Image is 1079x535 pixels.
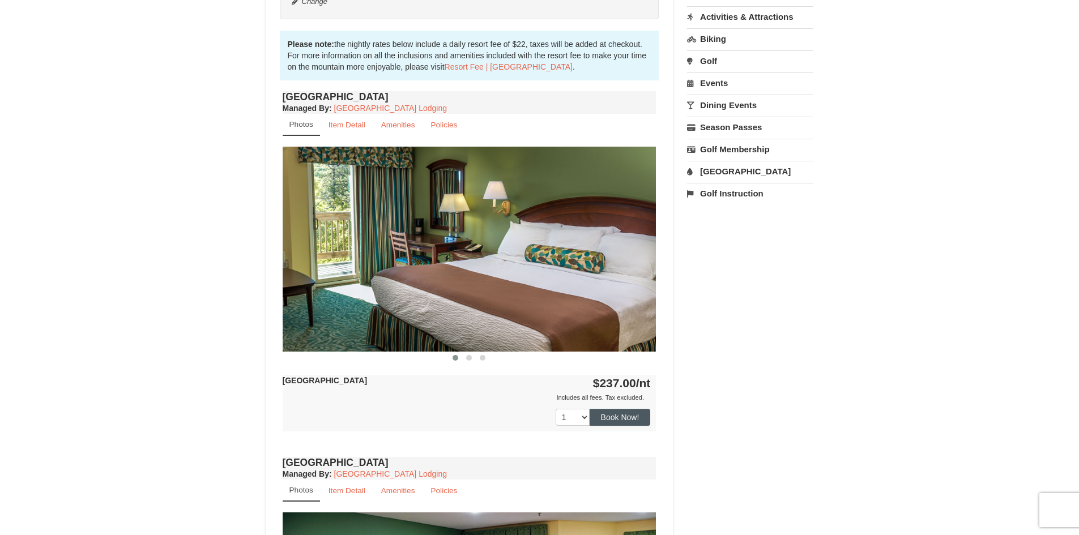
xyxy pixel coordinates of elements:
small: Amenities [381,121,415,129]
a: Item Detail [321,480,373,502]
a: Golf Instruction [687,183,813,204]
small: Photos [289,120,313,129]
a: Golf [687,50,813,71]
a: [GEOGRAPHIC_DATA] Lodging [334,104,447,113]
span: Managed By [283,469,329,478]
strong: $237.00 [593,376,651,390]
a: Photos [283,114,320,136]
span: /nt [636,376,651,390]
h4: [GEOGRAPHIC_DATA] [283,457,656,468]
a: Activities & Attractions [687,6,813,27]
a: Biking [687,28,813,49]
a: [GEOGRAPHIC_DATA] Lodging [334,469,447,478]
small: Amenities [381,486,415,495]
strong: [GEOGRAPHIC_DATA] [283,376,368,385]
a: Policies [423,480,464,502]
a: Events [687,72,813,93]
a: Policies [423,114,464,136]
strong: : [283,469,332,478]
small: Policies [430,486,457,495]
small: Photos [289,486,313,494]
div: Includes all fees. Tax excluded. [283,392,651,403]
a: Resort Fee | [GEOGRAPHIC_DATA] [445,62,573,71]
small: Item Detail [329,121,365,129]
a: Amenities [374,114,423,136]
a: Photos [283,480,320,502]
a: Dining Events [687,95,813,115]
strong: Please note: [288,40,334,49]
span: Managed By [283,104,329,113]
small: Item Detail [329,486,365,495]
strong: : [283,104,332,113]
a: Golf Membership [687,139,813,160]
img: 18876286-36-6bbdb14b.jpg [283,147,656,351]
button: Book Now! [590,409,651,426]
a: Item Detail [321,114,373,136]
a: Season Passes [687,117,813,138]
h4: [GEOGRAPHIC_DATA] [283,91,656,102]
div: the nightly rates below include a daily resort fee of $22, taxes will be added at checkout. For m... [280,31,659,80]
small: Policies [430,121,457,129]
a: [GEOGRAPHIC_DATA] [687,161,813,182]
a: Amenities [374,480,423,502]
